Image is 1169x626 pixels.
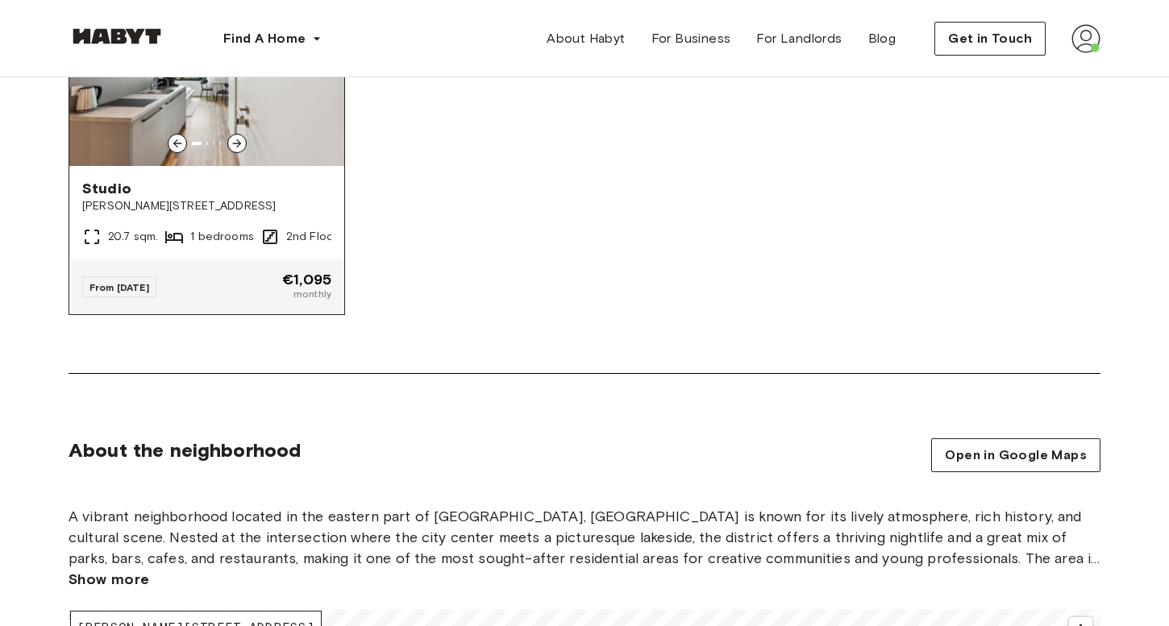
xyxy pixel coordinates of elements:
[756,29,842,48] span: For Landlords
[282,287,331,301] span: monthly
[82,198,331,214] span: [PERSON_NAME][STREET_ADDRESS]
[534,23,638,55] a: About Habyt
[639,23,744,55] a: For Business
[89,281,149,293] span: From [DATE]
[69,506,1100,569] p: A vibrant neighborhood located in the eastern part of [GEOGRAPHIC_DATA], [GEOGRAPHIC_DATA] is kno...
[855,23,909,55] a: Blog
[934,22,1046,56] button: Get in Touch
[547,29,625,48] span: About Habyt
[651,29,731,48] span: For Business
[1071,24,1100,53] img: avatar
[108,229,158,245] span: 20.7 sqm.
[69,569,150,590] button: Show more
[868,29,897,48] span: Blog
[190,229,254,245] span: 1 bedrooms
[945,446,1087,465] span: Open in Google Maps
[282,272,331,287] span: €1,095
[743,23,855,55] a: For Landlords
[948,29,1032,48] span: Get in Touch
[210,23,335,55] button: Find A Home
[931,438,1100,472] a: Open in Google Maps
[223,29,306,48] span: Find A Home
[286,229,338,245] span: 2nd Floor
[69,438,301,472] span: About the neighborhood
[82,179,331,198] span: Studio
[69,28,165,44] img: Habyt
